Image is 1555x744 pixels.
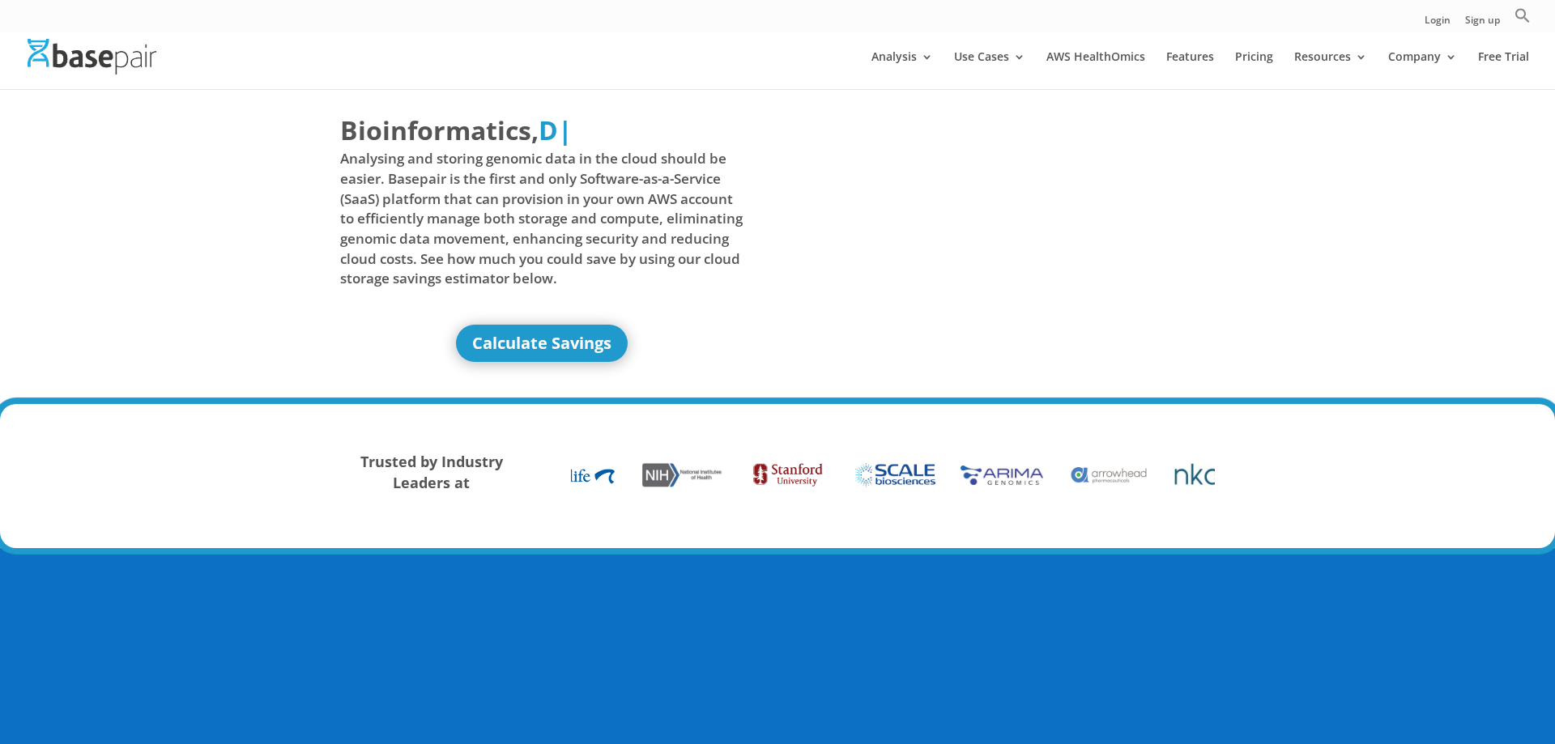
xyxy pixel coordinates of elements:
[456,325,628,362] a: Calculate Savings
[360,452,503,492] strong: Trusted by Industry Leaders at
[1465,15,1500,32] a: Sign up
[539,113,558,147] span: D
[1294,51,1367,89] a: Resources
[1515,7,1531,23] svg: Search
[28,39,156,74] img: Basepair
[1046,51,1145,89] a: AWS HealthOmics
[954,51,1025,89] a: Use Cases
[1388,51,1457,89] a: Company
[1166,51,1214,89] a: Features
[1235,51,1273,89] a: Pricing
[1515,7,1531,32] a: Search Icon Link
[871,51,933,89] a: Analysis
[340,112,539,149] span: Bioinformatics,
[1425,15,1451,32] a: Login
[790,112,1193,338] iframe: Basepair - NGS Analysis Simplified
[340,149,743,288] span: Analysing and storing genomic data in the cloud should be easier. Basepair is the first and only ...
[1478,51,1529,89] a: Free Trial
[558,113,573,147] span: |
